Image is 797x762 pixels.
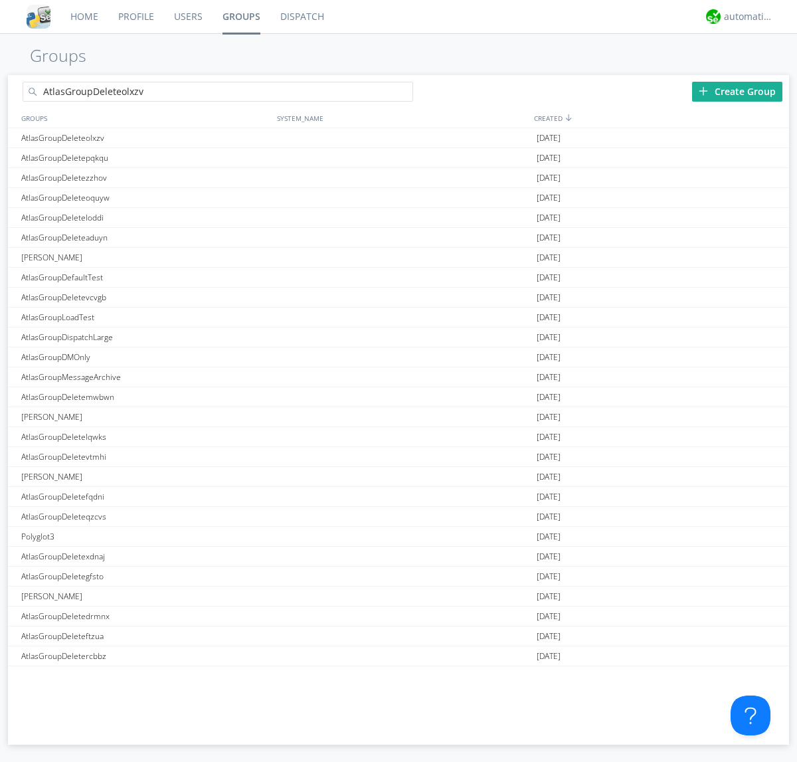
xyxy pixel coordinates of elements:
div: AtlasGroupDispatchLarge [18,328,274,347]
div: [PERSON_NAME] [18,587,274,606]
div: AtlasGroupDeletexdnaj [18,547,274,566]
a: [PERSON_NAME][DATE] [8,587,789,607]
div: AtlasGroupDeletemwbwn [18,387,274,407]
a: AtlasGroupDeletezzhov[DATE] [8,168,789,188]
a: AtlasGroupDeleteftzua[DATE] [8,626,789,646]
a: AtlasGroupDispatchLarge[DATE] [8,328,789,347]
span: [DATE] [537,148,561,168]
span: [DATE] [537,328,561,347]
div: GROUPS [18,108,270,128]
div: AtlasGroupMessageArchive [18,367,274,387]
div: CREATED [531,108,789,128]
div: AtlasGroupDeleteaduyn [18,228,274,247]
a: AtlasGroupDeletepqkqu[DATE] [8,148,789,168]
a: AtlasGroupDeleteaduyn[DATE] [8,228,789,248]
a: AtlasGroupDefaultTest[DATE] [8,268,789,288]
a: Polyglot3[DATE] [8,527,789,547]
span: [DATE] [537,168,561,188]
span: [DATE] [537,347,561,367]
a: [PERSON_NAME][DATE] [8,467,789,487]
span: [DATE] [537,228,561,248]
span: [DATE] [537,487,561,507]
a: AtlasGroupDeletelqwks[DATE] [8,427,789,447]
div: AtlasGroupDeletercbbz [18,646,274,666]
div: AtlasGroupDeleteqzcvs [18,507,274,526]
div: AtlasGroupDeleteolxzv [18,128,274,147]
div: AtlasGroupDeletefqdni [18,487,274,506]
span: [DATE] [537,467,561,487]
a: AtlasGroupDeletercbbz[DATE] [8,646,789,666]
div: AtlasGroupDeletehlpaj [18,666,274,686]
span: [DATE] [537,427,561,447]
div: AtlasGroupDeletedrmnx [18,607,274,626]
img: d2d01cd9b4174d08988066c6d424eccd [706,9,721,24]
div: AtlasGroupDeleteoquyw [18,188,274,207]
span: [DATE] [537,507,561,527]
a: AtlasGroupDeleteloddi[DATE] [8,208,789,228]
span: [DATE] [537,666,561,686]
span: [DATE] [537,128,561,148]
div: AtlasGroupDeletevtmhi [18,447,274,466]
span: [DATE] [537,367,561,387]
a: AtlasGroupLoadTest[DATE] [8,308,789,328]
div: AtlasGroupDeletepqkqu [18,148,274,167]
a: [PERSON_NAME][DATE] [8,248,789,268]
iframe: Toggle Customer Support [731,696,770,735]
span: [DATE] [537,607,561,626]
div: AtlasGroupDeleteloddi [18,208,274,227]
span: [DATE] [537,447,561,467]
div: Create Group [692,82,782,102]
a: AtlasGroupDeletegfsto[DATE] [8,567,789,587]
span: [DATE] [537,208,561,228]
span: [DATE] [537,288,561,308]
span: [DATE] [537,308,561,328]
div: AtlasGroupDefaultTest [18,268,274,287]
div: [PERSON_NAME] [18,467,274,486]
a: AtlasGroupDeleteolxzv[DATE] [8,128,789,148]
a: AtlasGroupDeleteqzcvs[DATE] [8,507,789,527]
a: [PERSON_NAME][DATE] [8,407,789,427]
div: [PERSON_NAME] [18,248,274,267]
span: [DATE] [537,567,561,587]
img: plus.svg [699,86,708,96]
a: AtlasGroupDeletedrmnx[DATE] [8,607,789,626]
span: [DATE] [537,527,561,547]
div: AtlasGroupLoadTest [18,308,274,327]
a: AtlasGroupDeletehlpaj[DATE] [8,666,789,686]
div: AtlasGroupDeletezzhov [18,168,274,187]
div: AtlasGroupDeleteftzua [18,626,274,646]
div: automation+atlas [724,10,774,23]
span: [DATE] [537,547,561,567]
a: AtlasGroupDeletevtmhi[DATE] [8,447,789,467]
span: [DATE] [537,407,561,427]
span: [DATE] [537,387,561,407]
span: [DATE] [537,188,561,208]
div: AtlasGroupDMOnly [18,347,274,367]
a: AtlasGroupDeleteoquyw[DATE] [8,188,789,208]
span: [DATE] [537,626,561,646]
div: SYSTEM_NAME [274,108,531,128]
a: AtlasGroupDeletevcvgb[DATE] [8,288,789,308]
div: Polyglot3 [18,527,274,546]
span: [DATE] [537,248,561,268]
div: AtlasGroupDeletelqwks [18,427,274,446]
span: [DATE] [537,268,561,288]
a: AtlasGroupDeletefqdni[DATE] [8,487,789,507]
span: [DATE] [537,646,561,666]
a: AtlasGroupMessageArchive[DATE] [8,367,789,387]
img: cddb5a64eb264b2086981ab96f4c1ba7 [27,5,50,29]
a: AtlasGroupDeletexdnaj[DATE] [8,547,789,567]
span: [DATE] [537,587,561,607]
div: AtlasGroupDeletegfsto [18,567,274,586]
a: AtlasGroupDMOnly[DATE] [8,347,789,367]
input: Search groups [23,82,413,102]
div: [PERSON_NAME] [18,407,274,427]
div: AtlasGroupDeletevcvgb [18,288,274,307]
a: AtlasGroupDeletemwbwn[DATE] [8,387,789,407]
